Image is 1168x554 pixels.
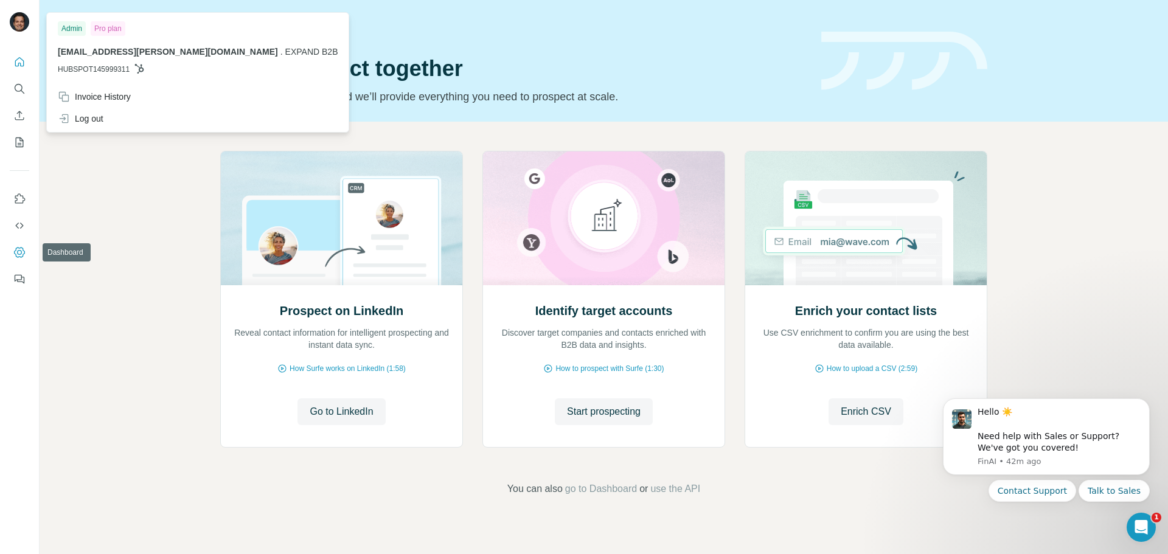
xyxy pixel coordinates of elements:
button: go to Dashboard [565,482,637,496]
span: Enrich CSV [841,404,891,419]
button: Go to LinkedIn [297,398,385,425]
button: Enrich CSV [10,105,29,126]
span: EXPAND B2B [285,47,338,57]
span: How Surfe works on LinkedIn (1:58) [290,363,406,374]
div: Log out [58,113,103,125]
span: . [280,47,283,57]
div: Pro plan [91,21,125,36]
img: Enrich your contact lists [745,151,987,285]
button: Use Surfe API [10,215,29,237]
h1: Let’s prospect together [220,57,807,81]
h2: Identify target accounts [535,302,673,319]
span: Start prospecting [567,404,641,419]
button: use the API [650,482,700,496]
iframe: Intercom live chat [1127,513,1156,542]
button: Dashboard [10,241,29,263]
span: 1 [1152,513,1161,522]
span: Go to LinkedIn [310,404,373,419]
p: Reveal contact information for intelligent prospecting and instant data sync. [233,327,450,351]
span: HUBSPOT145999311 [58,64,130,75]
img: banner [821,32,987,91]
div: Admin [58,21,86,36]
iframe: Intercom notifications message [925,383,1168,548]
p: Discover target companies and contacts enriched with B2B data and insights. [495,327,712,351]
button: Use Surfe on LinkedIn [10,188,29,210]
button: Feedback [10,268,29,290]
div: Quick start [220,23,807,35]
button: Search [10,78,29,100]
div: Invoice History [58,91,131,103]
img: Prospect on LinkedIn [220,151,463,285]
h2: Enrich your contact lists [795,302,937,319]
button: Enrich CSV [829,398,903,425]
span: or [639,482,648,496]
button: Quick start [10,51,29,73]
p: Use CSV enrichment to confirm you are using the best data available. [757,327,975,351]
img: Avatar [10,12,29,32]
h2: Prospect on LinkedIn [280,302,403,319]
span: How to prospect with Surfe (1:30) [555,363,664,374]
button: My lists [10,131,29,153]
img: Identify target accounts [482,151,725,285]
span: [EMAIL_ADDRESS][PERSON_NAME][DOMAIN_NAME] [58,47,278,57]
span: You can also [507,482,563,496]
span: How to upload a CSV (2:59) [827,363,917,374]
button: Start prospecting [555,398,653,425]
p: Pick your starting point and we’ll provide everything you need to prospect at scale. [220,88,807,105]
